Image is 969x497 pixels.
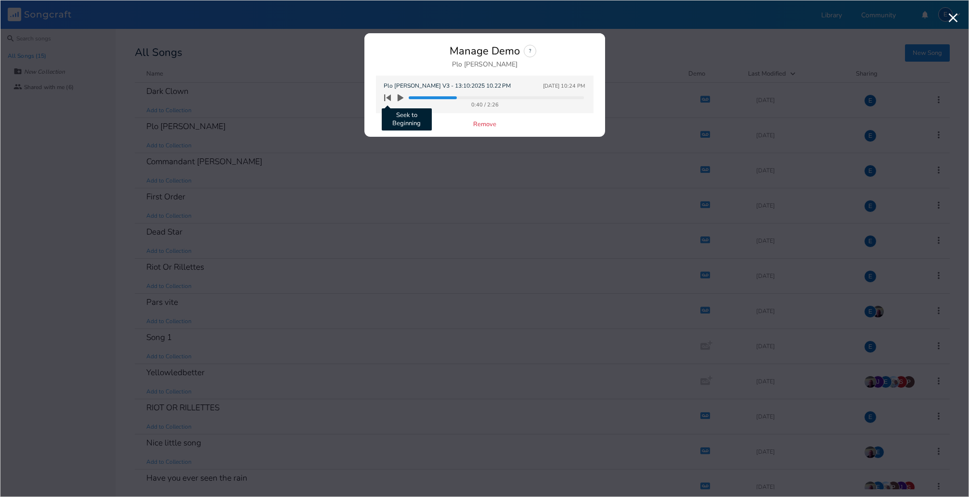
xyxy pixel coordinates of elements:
[524,45,536,57] div: ?
[381,90,394,105] button: Seek to Beginning
[387,102,584,107] div: 0:40 / 2:26
[450,46,520,56] div: Manage Demo
[452,61,517,68] div: Plo [PERSON_NAME]
[473,121,496,129] button: Remove
[384,81,511,91] span: Plo [PERSON_NAME] V3 - 13:10:2025 10.22 PM
[543,83,585,89] div: [DATE] 10:24 PM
